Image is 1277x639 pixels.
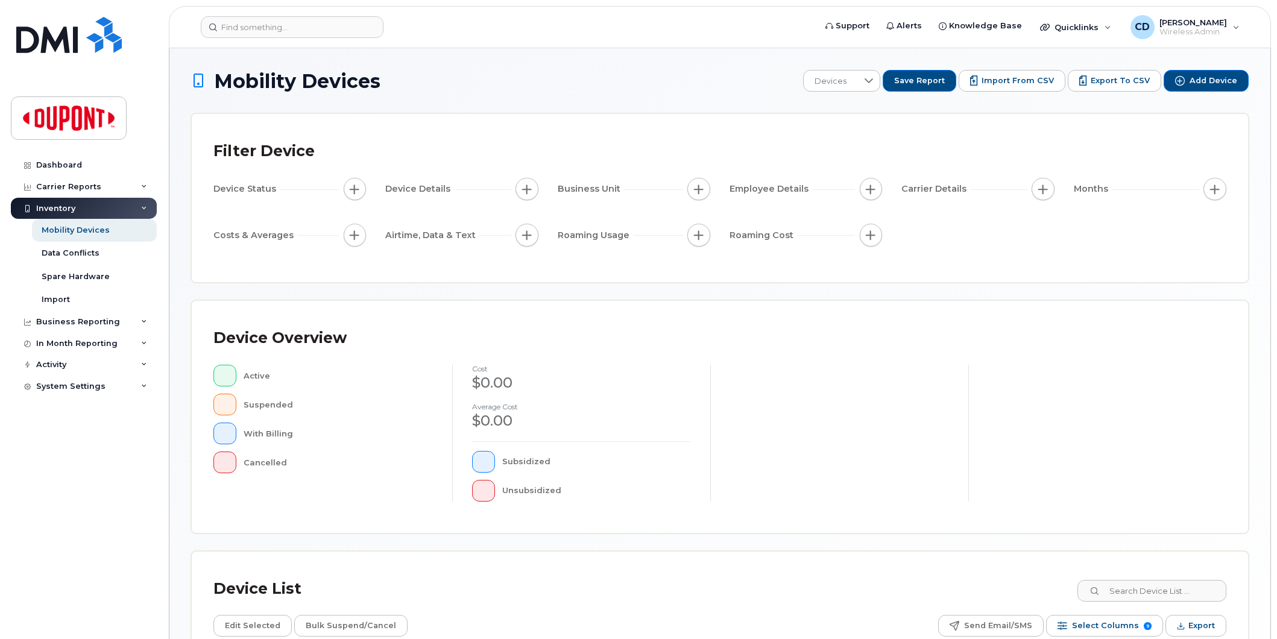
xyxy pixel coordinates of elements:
span: Costs & Averages [213,229,297,242]
div: $0.00 [472,373,691,393]
span: Airtime, Data & Text [385,229,479,242]
span: Devices [804,71,857,92]
span: Edit Selected [225,617,280,635]
input: Search Device List ... [1077,580,1226,602]
h4: Average cost [472,403,691,411]
div: Filter Device [213,136,315,167]
button: Edit Selected [213,615,292,637]
button: Select Columns 9 [1046,615,1163,637]
button: Bulk Suspend/Cancel [294,615,408,637]
span: Bulk Suspend/Cancel [306,617,396,635]
span: Roaming Usage [558,229,633,242]
div: Device Overview [213,323,347,354]
span: Export to CSV [1091,75,1150,86]
span: Months [1074,183,1112,195]
span: Select Columns [1072,617,1139,635]
div: Unsubsidized [502,480,692,502]
div: Device List [213,573,301,605]
h4: cost [472,365,691,373]
span: Employee Details [730,183,812,195]
div: Subsidized [502,451,692,473]
span: Device Details [385,183,454,195]
button: Import from CSV [959,70,1065,92]
span: Device Status [213,183,280,195]
button: Add Device [1164,70,1249,92]
span: Add Device [1190,75,1237,86]
button: Send Email/SMS [938,615,1044,637]
div: Suspended [244,394,434,415]
span: Business Unit [558,183,624,195]
span: Carrier Details [901,183,970,195]
span: Roaming Cost [730,229,797,242]
button: Export [1165,615,1226,637]
button: Export to CSV [1068,70,1161,92]
span: Export [1188,617,1215,635]
span: Mobility Devices [214,71,380,92]
span: Send Email/SMS [964,617,1032,635]
span: Import from CSV [982,75,1054,86]
span: Save Report [894,75,945,86]
div: Cancelled [244,452,434,473]
button: Save Report [883,70,956,92]
span: 9 [1144,622,1152,630]
div: With Billing [244,423,434,444]
div: Active [244,365,434,386]
div: $0.00 [472,411,691,431]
